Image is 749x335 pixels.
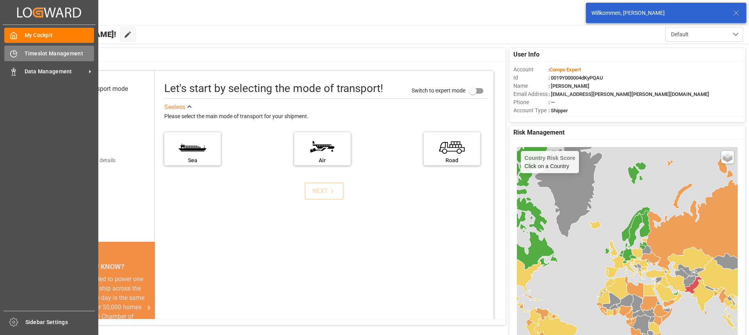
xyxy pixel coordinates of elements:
[513,90,548,98] span: Email Address
[164,103,185,112] div: See less
[525,155,575,169] div: Click on a Country
[25,50,94,58] span: Timeslot Management
[671,30,689,39] span: Default
[665,27,743,42] button: open menu
[548,91,709,97] span: : [EMAIL_ADDRESS][PERSON_NAME][PERSON_NAME][DOMAIN_NAME]
[591,9,726,17] div: Willkommen, [PERSON_NAME]
[164,112,488,121] div: Please select the main mode of transport for your shipment.
[513,74,548,82] span: Id
[548,108,568,113] span: : Shipper
[513,82,548,90] span: Name
[550,67,581,73] span: Compo Expert
[42,258,155,275] div: DID YOU KNOW?
[164,80,383,97] div: Let's start by selecting the mode of transport!
[525,155,575,161] h4: Country Risk Score
[513,128,564,137] span: Risk Management
[548,67,581,73] span: :
[25,67,86,76] span: Data Management
[312,186,336,196] div: NEXT
[548,75,603,81] span: : 0019Y000004dKyPQAU
[51,275,146,331] div: The energy needed to power one large container ship across the ocean in a single day is the same ...
[4,28,94,43] a: My Cockpit
[25,31,94,39] span: My Cockpit
[721,151,734,163] a: Layers
[513,66,548,74] span: Account
[513,98,548,106] span: Phone
[428,156,476,165] div: Road
[548,83,589,89] span: : [PERSON_NAME]
[298,156,347,165] div: Air
[412,87,465,93] span: Switch to expert mode
[32,27,116,42] span: Hello [PERSON_NAME]!
[305,183,344,200] button: NEXT
[4,46,94,61] a: Timeslot Management
[548,99,555,105] span: : —
[168,156,217,165] div: Sea
[513,50,540,59] span: User Info
[25,318,95,326] span: Sidebar Settings
[513,106,548,115] span: Account Type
